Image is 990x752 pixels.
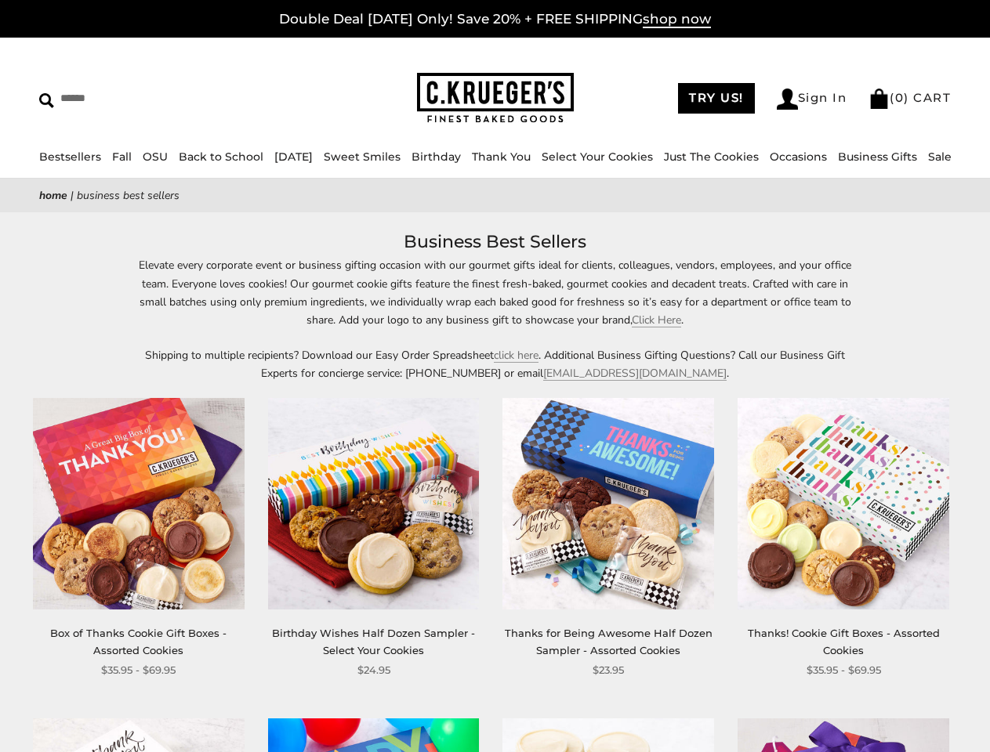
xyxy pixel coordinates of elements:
a: Just The Cookies [664,150,759,164]
a: Box of Thanks Cookie Gift Boxes - Assorted Cookies [50,627,227,656]
img: C.KRUEGER'S [417,73,574,124]
a: Back to School [179,150,263,164]
a: Thank You [472,150,531,164]
a: Fall [112,150,132,164]
img: Thanks for Being Awesome Half Dozen Sampler - Assorted Cookies [502,398,714,609]
h1: Business Best Sellers [63,228,927,256]
a: Thanks for Being Awesome Half Dozen Sampler - Assorted Cookies [505,627,713,656]
a: Occasions [770,150,827,164]
a: click here [494,348,539,363]
a: Sign In [777,89,847,110]
input: Search [39,86,248,110]
span: 0 [895,90,905,105]
a: (0) CART [869,90,951,105]
a: [EMAIL_ADDRESS][DOMAIN_NAME] [543,366,727,381]
span: | [71,188,74,203]
img: Account [777,89,798,110]
p: Elevate every corporate event or business gifting occasion with our gourmet gifts ideal for clien... [135,256,856,328]
a: [DATE] [274,150,313,164]
a: Bestsellers [39,150,101,164]
a: Home [39,188,67,203]
span: $23.95 [593,662,624,678]
a: Birthday [412,150,461,164]
a: TRY US! [678,83,755,114]
a: Sale [928,150,952,164]
img: Search [39,93,54,108]
a: Business Gifts [838,150,917,164]
a: OSU [143,150,168,164]
img: Bag [869,89,890,109]
a: Thanks! Cookie Gift Boxes - Assorted Cookies [748,627,940,656]
a: Select Your Cookies [542,150,653,164]
span: $35.95 - $69.95 [807,662,881,678]
span: $35.95 - $69.95 [101,662,176,678]
span: Business Best Sellers [77,188,180,203]
span: $24.95 [357,662,390,678]
img: Birthday Wishes Half Dozen Sampler - Select Your Cookies [268,398,480,609]
nav: breadcrumbs [39,186,951,204]
img: Box of Thanks Cookie Gift Boxes - Assorted Cookies [33,398,245,609]
a: Birthday Wishes Half Dozen Sampler - Select Your Cookies [272,627,475,656]
p: Shipping to multiple recipients? Download our Easy Order Spreadsheet . Additional Business Giftin... [135,346,856,382]
a: Click Here [632,313,681,327]
span: shop now [643,11,711,28]
a: Sweet Smiles [324,150,401,164]
a: Double Deal [DATE] Only! Save 20% + FREE SHIPPINGshop now [279,11,711,28]
img: Thanks! Cookie Gift Boxes - Assorted Cookies [738,398,949,609]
